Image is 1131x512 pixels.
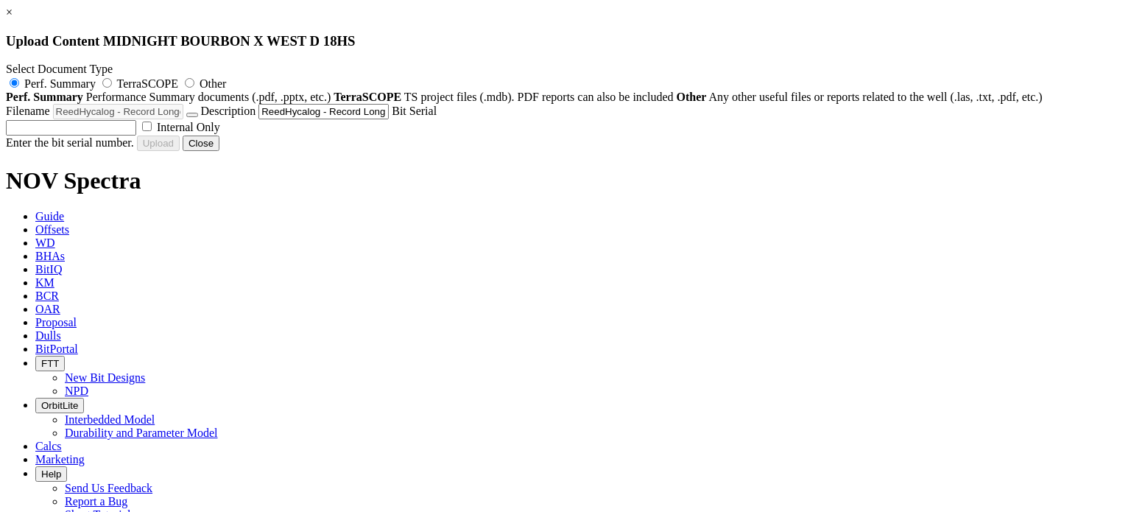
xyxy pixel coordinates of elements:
[65,482,152,494] a: Send Us Feedback
[334,91,401,103] strong: TerraSCOPE
[35,440,62,452] span: Calcs
[6,105,50,117] span: Filename
[183,136,219,151] button: Close
[41,400,78,411] span: OrbitLite
[185,78,194,88] input: Other
[35,276,54,289] span: KM
[41,469,61,480] span: Help
[65,427,218,439] a: Durability and Parameter Model
[65,385,88,397] a: NPD
[6,33,99,49] span: Upload Content
[35,303,60,315] span: OAR
[10,78,19,88] input: Perf. Summary
[65,495,127,508] a: Report a Bug
[157,121,220,133] span: Internal Only
[6,6,13,18] a: ×
[6,91,83,103] strong: Perf. Summary
[65,413,155,426] a: Interbedded Model
[35,210,64,222] span: Guide
[41,358,59,369] span: FTT
[65,371,145,384] a: New Bit Designs
[392,105,437,117] span: Bit Serial
[103,33,355,49] span: MIDNIGHT BOURBON X WEST D 18HS
[200,77,226,90] span: Other
[102,78,112,88] input: TerraSCOPE
[6,63,113,75] span: Select Document Type
[35,263,62,276] span: BitIQ
[35,329,61,342] span: Dulls
[86,91,331,103] span: Performance Summary documents (.pdf, .pptx, etc.)
[35,343,78,355] span: BitPortal
[35,250,65,262] span: BHAs
[35,290,59,302] span: BCR
[6,167,1125,194] h1: NOV Spectra
[35,236,55,249] span: WD
[404,91,674,103] span: TS project files (.mdb). PDF reports can also be included
[24,77,96,90] span: Perf. Summary
[201,105,256,117] span: Description
[137,136,180,151] button: Upload
[677,91,707,103] strong: Other
[6,136,134,149] span: Enter the bit serial number.
[35,453,85,466] span: Marketing
[117,77,178,90] span: TerraSCOPE
[709,91,1043,103] span: Any other useful files or reports related to the well (.las, .txt, .pdf, etc.)
[142,122,152,131] input: Internal Only
[35,316,77,329] span: Proposal
[35,223,69,236] span: Offsets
